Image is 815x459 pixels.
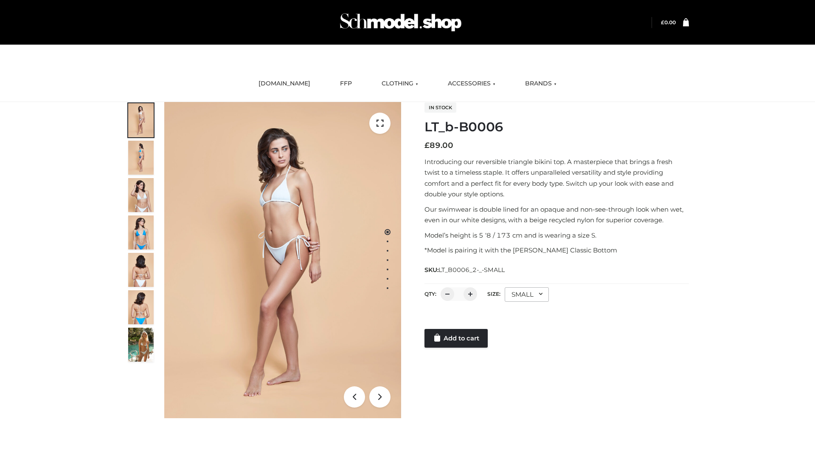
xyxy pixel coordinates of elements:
[519,74,563,93] a: BRANDS
[128,141,154,175] img: ArielClassicBikiniTop_CloudNine_AzureSky_OW114ECO_2-scaled.jpg
[424,265,506,275] span: SKU:
[128,178,154,212] img: ArielClassicBikiniTop_CloudNine_AzureSky_OW114ECO_3-scaled.jpg
[128,215,154,249] img: ArielClassicBikiniTop_CloudNine_AzureSky_OW114ECO_4-scaled.jpg
[505,287,549,302] div: SMALL
[424,119,689,135] h1: LT_b-B0006
[424,141,453,150] bdi: 89.00
[128,103,154,137] img: ArielClassicBikiniTop_CloudNine_AzureSky_OW114ECO_1-scaled.jpg
[424,141,430,150] span: £
[424,156,689,200] p: Introducing our reversible triangle bikini top. A masterpiece that brings a fresh twist to a time...
[424,291,436,297] label: QTY:
[128,328,154,362] img: Arieltop_CloudNine_AzureSky2.jpg
[337,6,464,39] img: Schmodel Admin 964
[375,74,424,93] a: CLOTHING
[424,245,689,256] p: *Model is pairing it with the [PERSON_NAME] Classic Bottom
[252,74,317,93] a: [DOMAIN_NAME]
[661,19,664,25] span: £
[164,102,401,418] img: ArielClassicBikiniTop_CloudNine_AzureSky_OW114ECO_1
[424,102,456,113] span: In stock
[128,290,154,324] img: ArielClassicBikiniTop_CloudNine_AzureSky_OW114ECO_8-scaled.jpg
[438,266,505,274] span: LT_B0006_2-_-SMALL
[661,19,676,25] bdi: 0.00
[424,230,689,241] p: Model’s height is 5 ‘8 / 173 cm and is wearing a size S.
[487,291,500,297] label: Size:
[661,19,676,25] a: £0.00
[424,204,689,226] p: Our swimwear is double lined for an opaque and non-see-through look when wet, even in our white d...
[334,74,358,93] a: FFP
[128,253,154,287] img: ArielClassicBikiniTop_CloudNine_AzureSky_OW114ECO_7-scaled.jpg
[441,74,502,93] a: ACCESSORIES
[424,329,488,348] a: Add to cart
